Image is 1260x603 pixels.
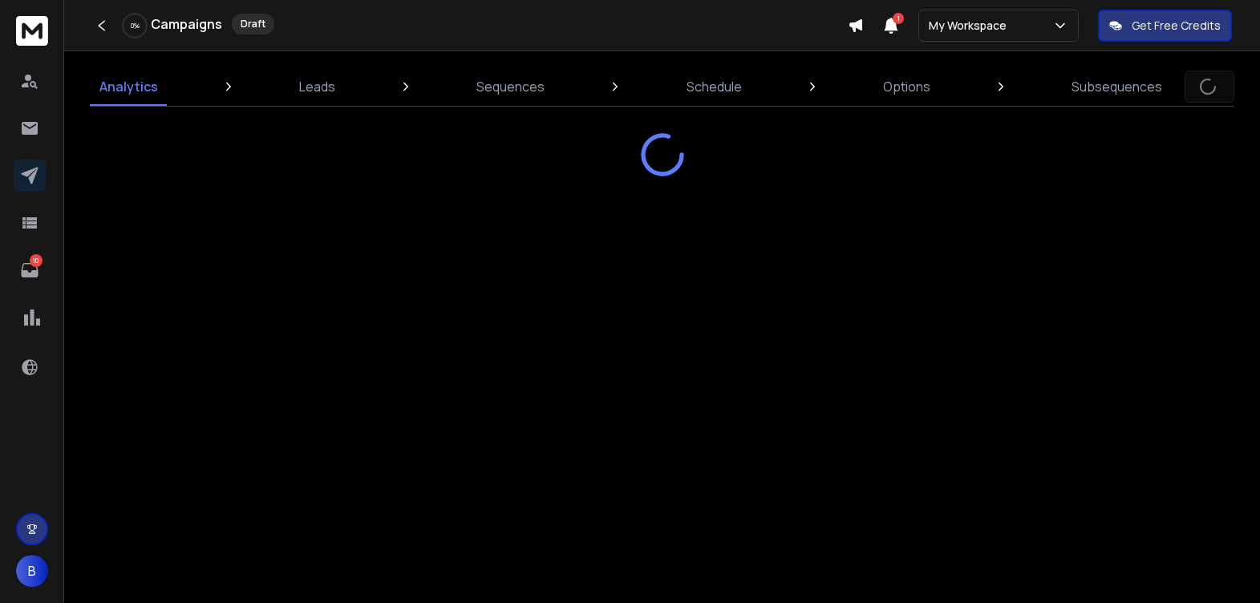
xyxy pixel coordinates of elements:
[476,77,545,96] p: Sequences
[90,67,168,106] a: Analytics
[16,555,48,587] button: B
[131,21,140,30] p: 0 %
[151,14,222,34] h1: Campaigns
[677,67,752,106] a: Schedule
[883,77,930,96] p: Options
[893,13,904,24] span: 1
[14,254,46,286] a: 10
[1072,77,1162,96] p: Subsequences
[873,67,940,106] a: Options
[687,77,742,96] p: Schedule
[1062,67,1172,106] a: Subsequences
[467,67,554,106] a: Sequences
[929,18,1013,34] p: My Workspace
[299,77,335,96] p: Leads
[1132,18,1221,34] p: Get Free Credits
[30,254,43,267] p: 10
[232,14,274,34] div: Draft
[290,67,345,106] a: Leads
[99,77,158,96] p: Analytics
[1098,10,1232,42] button: Get Free Credits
